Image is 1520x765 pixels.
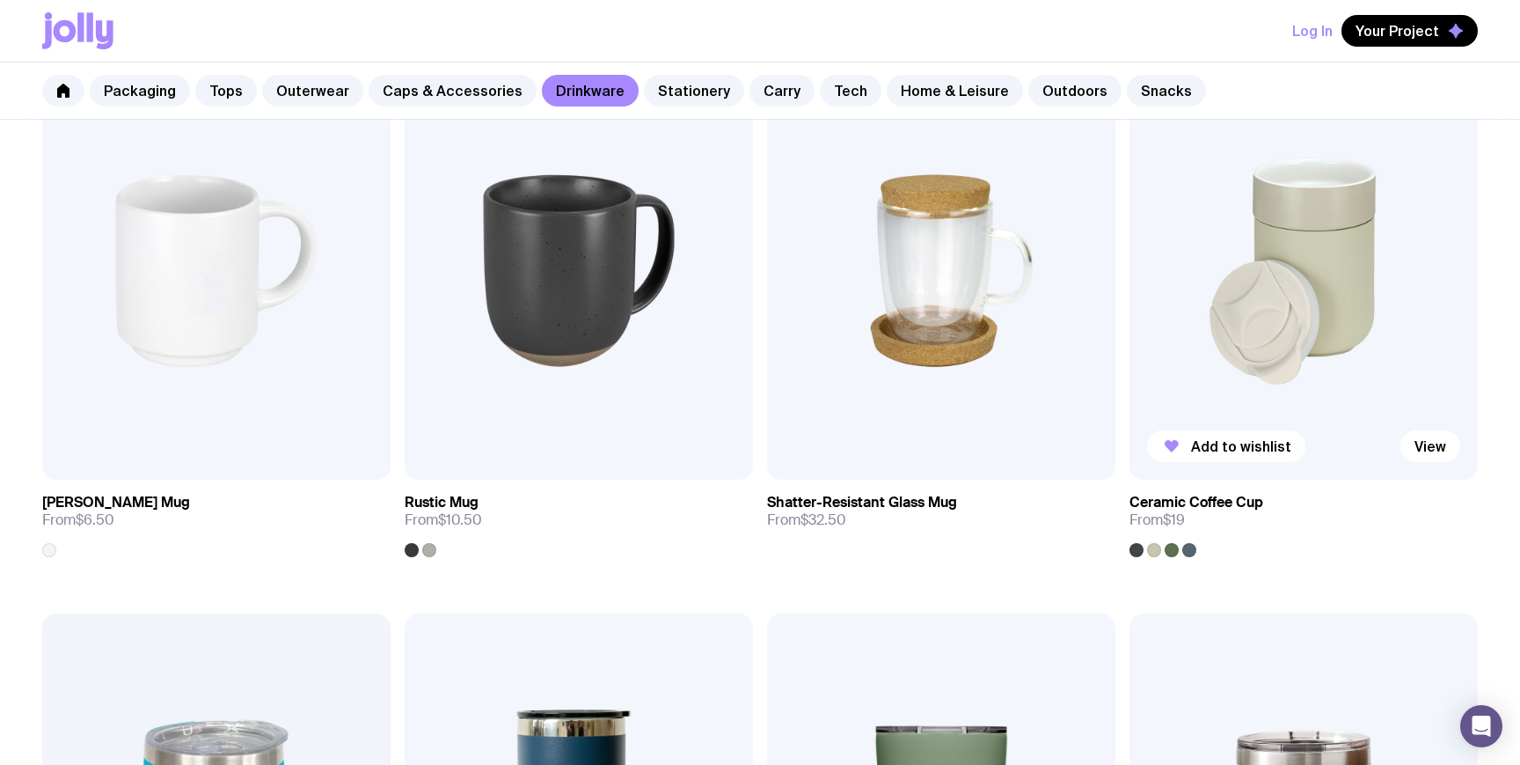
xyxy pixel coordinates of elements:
span: $10.50 [438,511,482,529]
button: Add to wishlist [1147,430,1305,462]
a: Drinkware [542,75,639,107]
span: From [405,511,482,529]
div: Open Intercom Messenger [1460,705,1502,747]
a: Snacks [1127,75,1206,107]
a: Packaging [90,75,190,107]
a: Stationery [644,75,744,107]
span: Add to wishlist [1191,438,1291,455]
h3: Ceramic Coffee Cup [1129,494,1263,511]
button: Your Project [1341,15,1478,47]
a: Rustic MugFrom$10.50 [405,480,753,557]
a: Home & Leisure [887,75,1023,107]
a: Outdoors [1028,75,1122,107]
a: Ceramic Coffee CupFrom$19 [1129,480,1478,557]
h3: [PERSON_NAME] Mug [42,494,190,511]
span: From [42,511,114,529]
a: [PERSON_NAME] MugFrom$6.50 [42,480,391,557]
a: Outerwear [262,75,363,107]
h3: Shatter-Resistant Glass Mug [767,494,957,511]
a: Caps & Accessories [369,75,537,107]
span: $19 [1163,511,1185,529]
a: Shatter-Resistant Glass MugFrom$32.50 [767,480,1115,543]
span: From [1129,511,1185,529]
h3: Rustic Mug [405,494,479,511]
button: Log In [1292,15,1333,47]
a: Carry [749,75,815,107]
span: $32.50 [800,511,846,529]
span: From [767,511,846,529]
a: View [1400,430,1460,462]
span: Your Project [1356,22,1439,40]
a: Tech [820,75,881,107]
span: $6.50 [76,511,114,529]
a: Tops [195,75,257,107]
